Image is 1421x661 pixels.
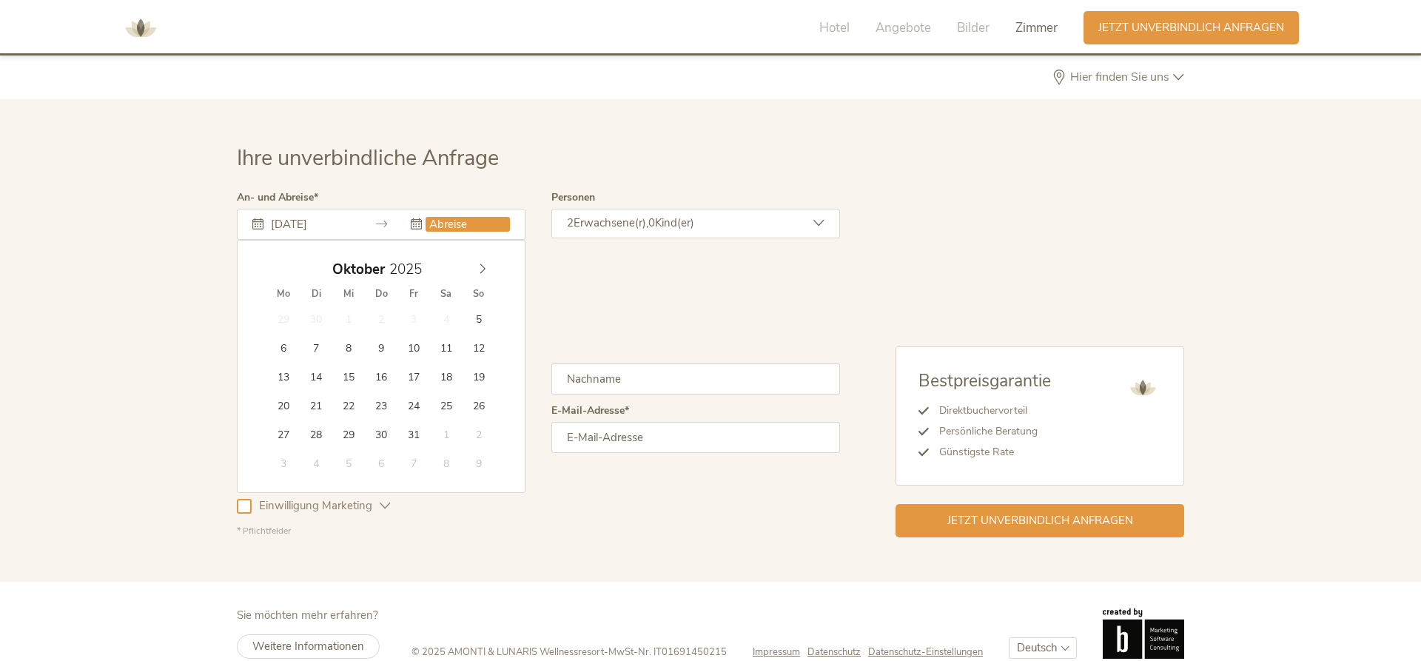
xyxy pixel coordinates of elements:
[334,391,363,420] span: Oktober 22, 2025
[399,449,428,477] span: November 7, 2025
[237,608,378,623] span: Sie möchten mehr erfahren?
[267,289,300,299] span: Mo
[366,420,395,449] span: Oktober 30, 2025
[397,289,430,299] span: Fr
[334,420,363,449] span: Oktober 29, 2025
[237,634,380,659] a: Weitere Informationen
[366,362,395,391] span: Oktober 16, 2025
[430,289,463,299] span: Sa
[426,217,510,232] input: Abreise
[807,645,861,659] span: Datenschutz
[269,362,298,391] span: Oktober 13, 2025
[608,645,727,659] span: MwSt-Nr. IT01691450215
[237,192,318,203] label: An- und Abreise
[929,421,1051,442] li: Persönliche Beratung
[366,333,395,362] span: Oktober 9, 2025
[334,333,363,362] span: Oktober 8, 2025
[252,498,380,514] span: Einwilligung Marketing
[365,289,397,299] span: Do
[876,19,931,36] span: Angebote
[431,420,460,449] span: November 1, 2025
[269,391,298,420] span: Oktober 20, 2025
[237,144,499,172] span: Ihre unverbindliche Anfrage
[1103,608,1184,659] img: Brandnamic GmbH | Leading Hospitality Solutions
[551,192,595,203] label: Personen
[300,289,332,299] span: Di
[464,362,493,391] span: Oktober 19, 2025
[567,215,574,230] span: 2
[302,391,331,420] span: Oktober 21, 2025
[237,525,840,537] div: * Pflichtfelder
[399,333,428,362] span: Oktober 10, 2025
[269,333,298,362] span: Oktober 6, 2025
[655,215,694,230] span: Kind(er)
[334,362,363,391] span: Oktober 15, 2025
[957,19,990,36] span: Bilder
[334,449,363,477] span: November 5, 2025
[868,645,983,659] a: Datenschutz-Einstellungen
[267,217,352,232] input: Anreise
[753,645,800,659] span: Impressum
[118,22,163,33] a: AMONTI & LUNARIS Wellnessresort
[1066,71,1173,83] span: Hier finden Sie uns
[464,420,493,449] span: November 2, 2025
[269,304,298,333] span: September 29, 2025
[807,645,868,659] a: Datenschutz
[366,449,395,477] span: November 6, 2025
[431,333,460,362] span: Oktober 11, 2025
[399,391,428,420] span: Oktober 24, 2025
[929,400,1051,421] li: Direktbuchervorteil
[302,449,331,477] span: November 4, 2025
[464,304,493,333] span: Oktober 5, 2025
[431,391,460,420] span: Oktober 25, 2025
[302,333,331,362] span: Oktober 7, 2025
[332,289,365,299] span: Mi
[1015,19,1058,36] span: Zimmer
[463,289,495,299] span: So
[252,639,364,654] span: Weitere Informationen
[366,304,395,333] span: Oktober 2, 2025
[332,263,385,277] span: Oktober
[269,420,298,449] span: Oktober 27, 2025
[1098,20,1284,36] span: Jetzt unverbindlich anfragen
[464,391,493,420] span: Oktober 26, 2025
[366,391,395,420] span: Oktober 23, 2025
[334,304,363,333] span: Oktober 1, 2025
[399,304,428,333] span: Oktober 3, 2025
[1124,369,1161,406] img: AMONTI & LUNARIS Wellnessresort
[431,449,460,477] span: November 8, 2025
[648,215,655,230] span: 0
[753,645,807,659] a: Impressum
[947,513,1133,529] span: Jetzt unverbindlich anfragen
[918,369,1051,392] span: Bestpreisgarantie
[819,19,850,36] span: Hotel
[464,449,493,477] span: November 9, 2025
[431,362,460,391] span: Oktober 18, 2025
[399,362,428,391] span: Oktober 17, 2025
[269,449,298,477] span: November 3, 2025
[385,260,434,279] input: Year
[551,406,629,416] label: E-Mail-Adresse
[431,304,460,333] span: Oktober 4, 2025
[302,362,331,391] span: Oktober 14, 2025
[118,6,163,50] img: AMONTI & LUNARIS Wellnessresort
[574,215,648,230] span: Erwachsene(r),
[399,420,428,449] span: Oktober 31, 2025
[464,333,493,362] span: Oktober 12, 2025
[302,304,331,333] span: September 30, 2025
[551,422,840,453] input: E-Mail-Adresse
[604,645,608,659] span: -
[929,442,1051,463] li: Günstigste Rate
[551,363,840,395] input: Nachname
[411,645,604,659] span: © 2025 AMONTI & LUNARIS Wellnessresort
[302,420,331,449] span: Oktober 28, 2025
